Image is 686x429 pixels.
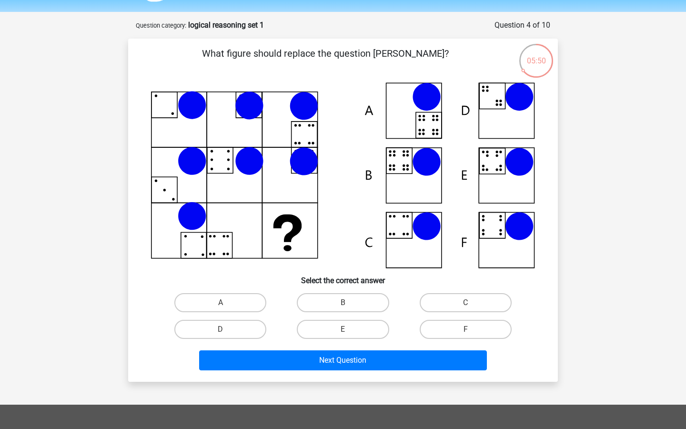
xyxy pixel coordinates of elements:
[188,20,264,30] strong: logical reasoning set 1
[518,43,554,67] div: 05:50
[174,293,266,312] label: A
[199,350,487,370] button: Next Question
[143,268,543,285] h6: Select the correct answer
[420,320,512,339] label: F
[143,46,507,75] p: What figure should replace the question [PERSON_NAME]?
[297,293,389,312] label: B
[174,320,266,339] label: D
[136,22,186,29] small: Question category:
[297,320,389,339] label: E
[494,20,550,31] div: Question 4 of 10
[420,293,512,312] label: C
